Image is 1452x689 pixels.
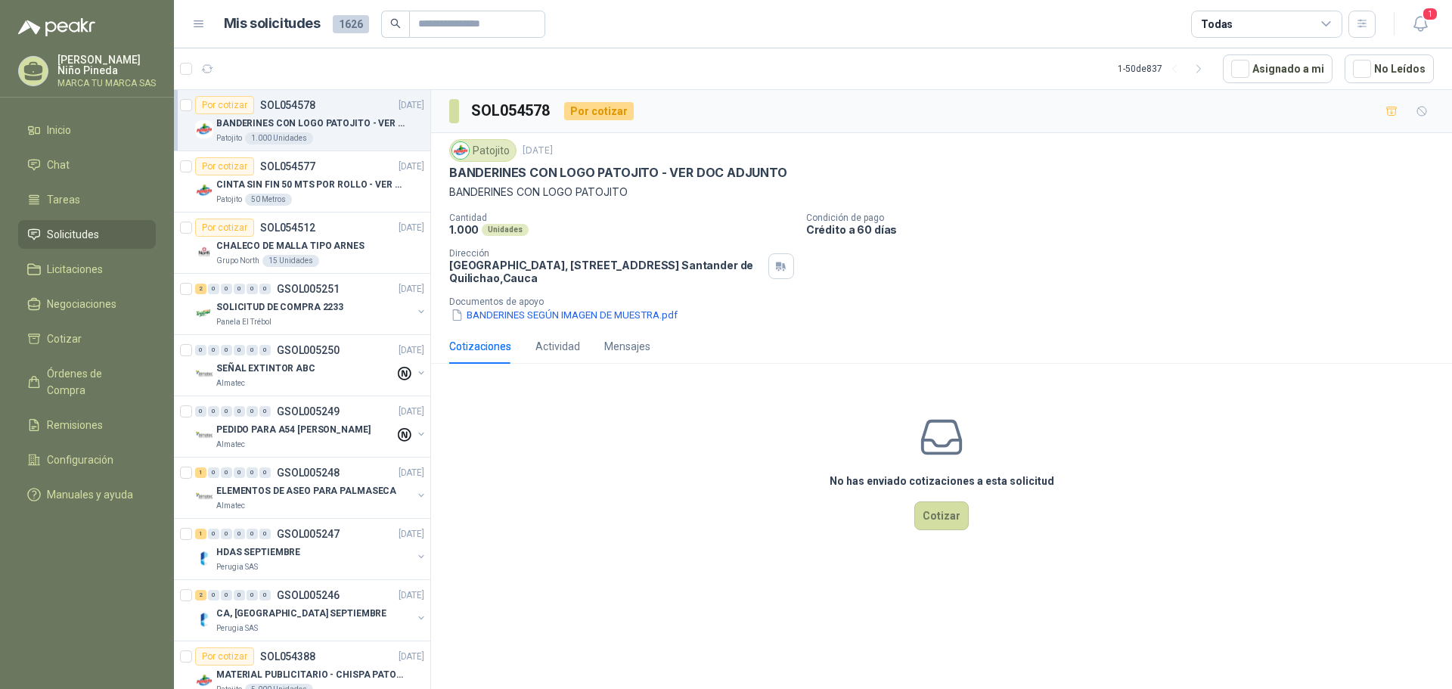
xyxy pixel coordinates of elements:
div: 0 [247,406,258,417]
p: [DATE] [399,405,424,419]
a: 2 0 0 0 0 0 GSOL005251[DATE] Company LogoSOLICITUD DE COMPRA 2233Panela El Trébol [195,280,427,328]
div: 0 [234,590,245,601]
p: Grupo North [216,255,259,267]
div: 0 [247,284,258,294]
p: SOLICITUD DE COMPRA 2233 [216,300,343,315]
div: 0 [247,529,258,539]
a: Por cotizarSOL054577[DATE] Company LogoCINTA SIN FIN 50 MTS POR ROLLO - VER DOC ADJUNTOPatojito50... [174,151,430,213]
span: 1626 [333,15,369,33]
div: Por cotizar [195,647,254,666]
div: 0 [221,467,232,478]
p: [PERSON_NAME] Niño Pineda [57,54,156,76]
button: No Leídos [1345,54,1434,83]
p: Condición de pago [806,213,1446,223]
div: 0 [259,284,271,294]
div: Unidades [482,224,529,236]
a: Solicitudes [18,220,156,249]
img: Company Logo [452,142,469,159]
p: Patojito [216,194,242,206]
p: [DATE] [399,282,424,296]
p: [DATE] [523,144,553,158]
div: 15 Unidades [262,255,319,267]
span: Cotizar [47,331,82,347]
img: Company Logo [195,365,213,383]
div: 0 [221,345,232,355]
img: Company Logo [195,549,213,567]
p: ELEMENTOS DE ASEO PARA PALMASECA [216,484,396,498]
p: GSOL005251 [277,284,340,294]
div: 0 [247,345,258,355]
h3: No has enviado cotizaciones a esta solicitud [830,473,1054,489]
div: Patojito [449,139,517,162]
p: [DATE] [399,98,424,113]
div: 0 [195,406,206,417]
div: 0 [234,284,245,294]
p: Panela El Trébol [216,316,271,328]
p: SOL054388 [260,651,315,662]
img: Company Logo [195,610,213,628]
div: Mensajes [604,338,650,355]
div: 0 [259,406,271,417]
span: Configuración [47,452,113,468]
p: [DATE] [399,588,424,603]
div: 0 [221,529,232,539]
div: 0 [234,529,245,539]
div: 2 [195,284,206,294]
span: Solicitudes [47,226,99,243]
a: 1 0 0 0 0 0 GSOL005247[DATE] Company LogoHDAS SEPTIEMBREPerugia SAS [195,525,427,573]
p: HDAS SEPTIEMBRE [216,545,300,560]
a: Chat [18,151,156,179]
p: [DATE] [399,221,424,235]
span: Negociaciones [47,296,116,312]
span: 1 [1422,7,1438,21]
a: Licitaciones [18,255,156,284]
p: SOL054577 [260,161,315,172]
div: 0 [234,406,245,417]
p: [DATE] [399,160,424,174]
p: BANDERINES CON LOGO PATOJITO - VER DOC ADJUNTO [216,116,405,131]
div: Por cotizar [564,102,634,120]
div: 0 [208,590,219,601]
p: Perugia SAS [216,561,258,573]
span: Remisiones [47,417,103,433]
h3: SOL054578 [471,99,552,123]
img: Company Logo [195,182,213,200]
a: 1 0 0 0 0 0 GSOL005248[DATE] Company LogoELEMENTOS DE ASEO PARA PALMASECAAlmatec [195,464,427,512]
p: Patojito [216,132,242,144]
span: Órdenes de Compra [47,365,141,399]
p: GSOL005247 [277,529,340,539]
a: 0 0 0 0 0 0 GSOL005249[DATE] Company LogoPEDIDO PARA A54 [PERSON_NAME]Almatec [195,402,427,451]
p: Almatec [216,439,245,451]
p: SOL054512 [260,222,315,233]
p: BANDERINES CON LOGO PATOJITO - VER DOC ADJUNTO [449,165,787,181]
div: 2 [195,590,206,601]
p: BANDERINES CON LOGO PATOJITO [449,184,1434,200]
div: Actividad [535,338,580,355]
div: Todas [1201,16,1233,33]
div: 0 [259,590,271,601]
span: Inicio [47,122,71,138]
p: SEÑAL EXTINTOR ABC [216,362,315,376]
img: Company Logo [195,304,213,322]
span: Tareas [47,191,80,208]
p: Dirección [449,248,762,259]
a: Configuración [18,445,156,474]
div: 0 [221,284,232,294]
a: Remisiones [18,411,156,439]
a: Manuales y ayuda [18,480,156,509]
p: SOL054578 [260,100,315,110]
p: [GEOGRAPHIC_DATA], [STREET_ADDRESS] Santander de Quilichao , Cauca [449,259,762,284]
p: GSOL005249 [277,406,340,417]
div: 0 [221,590,232,601]
div: 1 - 50 de 837 [1118,57,1211,81]
div: Por cotizar [195,219,254,237]
img: Company Logo [195,488,213,506]
div: 0 [259,529,271,539]
div: 0 [208,467,219,478]
a: Por cotizarSOL054512[DATE] Company LogoCHALECO DE MALLA TIPO ARNESGrupo North15 Unidades [174,213,430,274]
p: GSOL005250 [277,345,340,355]
div: 0 [234,345,245,355]
p: Cantidad [449,213,794,223]
p: [DATE] [399,527,424,542]
div: 0 [208,529,219,539]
